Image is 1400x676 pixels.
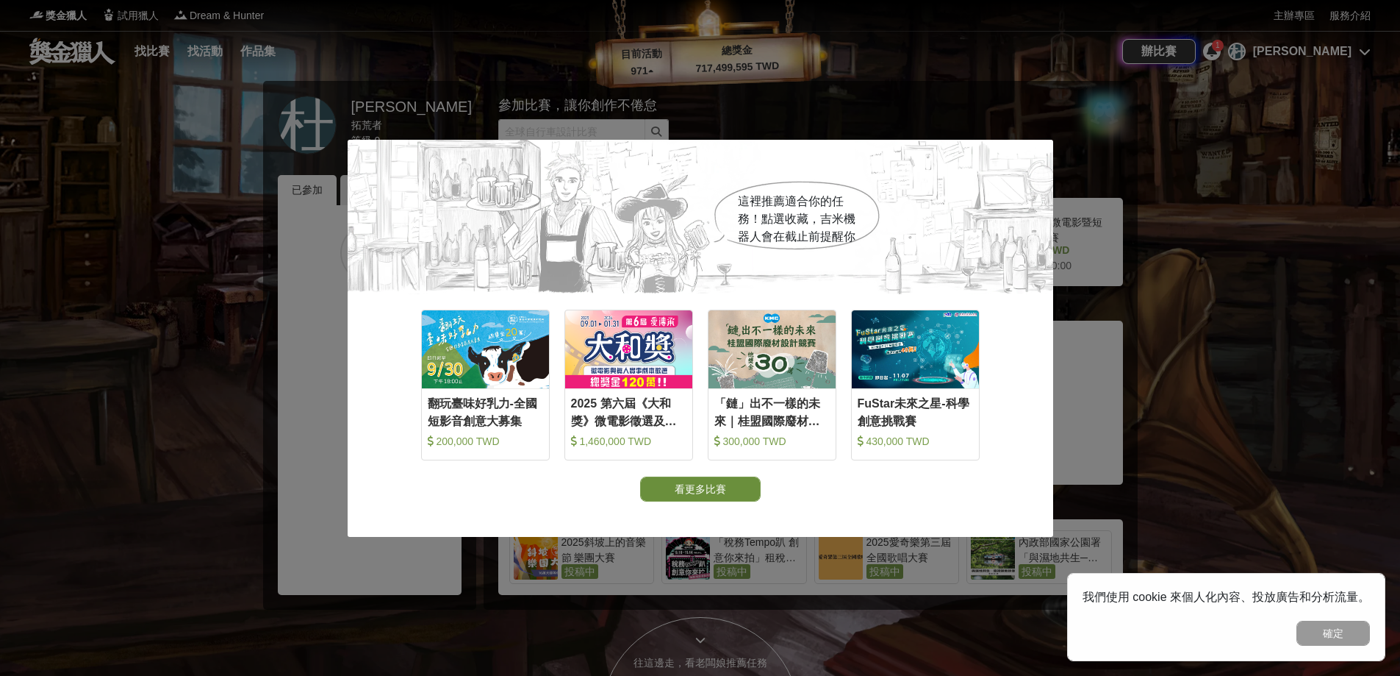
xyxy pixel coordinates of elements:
a: Cover Image翻玩臺味好乳力-全國短影音創意大募集 200,000 TWD [421,310,550,460]
button: 看更多比賽 [640,477,761,502]
span: 這裡推薦適合你的任務！點選收藏，吉米機器人會在截止前提醒你 [738,195,855,243]
a: Cover ImageFuStar未來之星-科學創意挑戰賽 430,000 TWD [851,310,980,460]
a: Cover Image「鏈」出不一樣的未來｜桂盟國際廢材設計競賽 300,000 TWD [708,310,836,460]
span: 我們使用 cookie 來個人化內容、投放廣告和分析流量。 [1083,591,1370,603]
div: 翻玩臺味好乳力-全國短影音創意大募集 [428,395,543,428]
img: Cover Image [422,310,549,389]
div: 「鏈」出不一樣的未來｜桂盟國際廢材設計競賽 [714,395,830,428]
img: Cover Image [708,310,836,389]
a: Cover Image2025 第六屆《大和獎》微電影徵選及感人實事分享 1,460,000 TWD [564,310,693,460]
button: 確定 [1296,621,1370,646]
div: 1,460,000 TWD [571,434,686,449]
div: 2025 第六屆《大和獎》微電影徵選及感人實事分享 [571,395,686,428]
img: Cover Image [852,310,979,389]
div: FuStar未來之星-科學創意挑戰賽 [858,395,973,428]
img: Cover Image [565,310,692,389]
div: 300,000 TWD [714,434,830,449]
div: 430,000 TWD [858,434,973,449]
div: 200,000 TWD [428,434,543,449]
